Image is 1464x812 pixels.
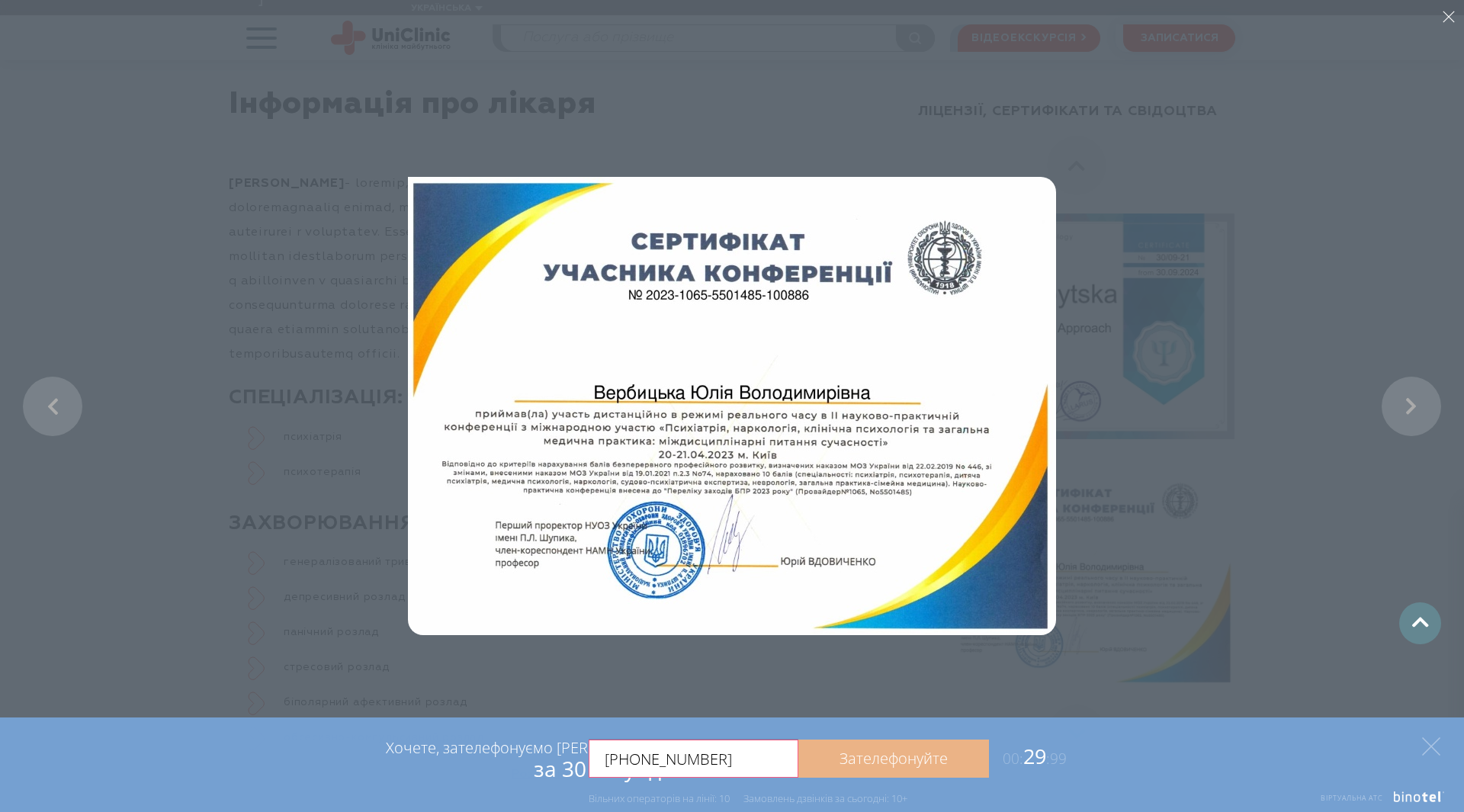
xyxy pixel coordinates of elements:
[386,738,670,781] div: Хочете, зателефонуємо [PERSON_NAME]
[989,742,1067,770] span: 29
[534,754,670,783] span: за 30 секунд?
[1046,749,1067,769] span: :99
[1304,791,1445,812] a: Віртуальна АТС
[798,740,989,778] a: Зателефонуйте
[589,740,798,778] input: Ваш номер телефону
[1003,749,1023,769] span: 00:
[589,792,907,804] div: Вільних операторів на лінії: 10 Замовлень дзвінків за сьогодні: 10+
[1321,793,1383,803] span: Віртуальна АТС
